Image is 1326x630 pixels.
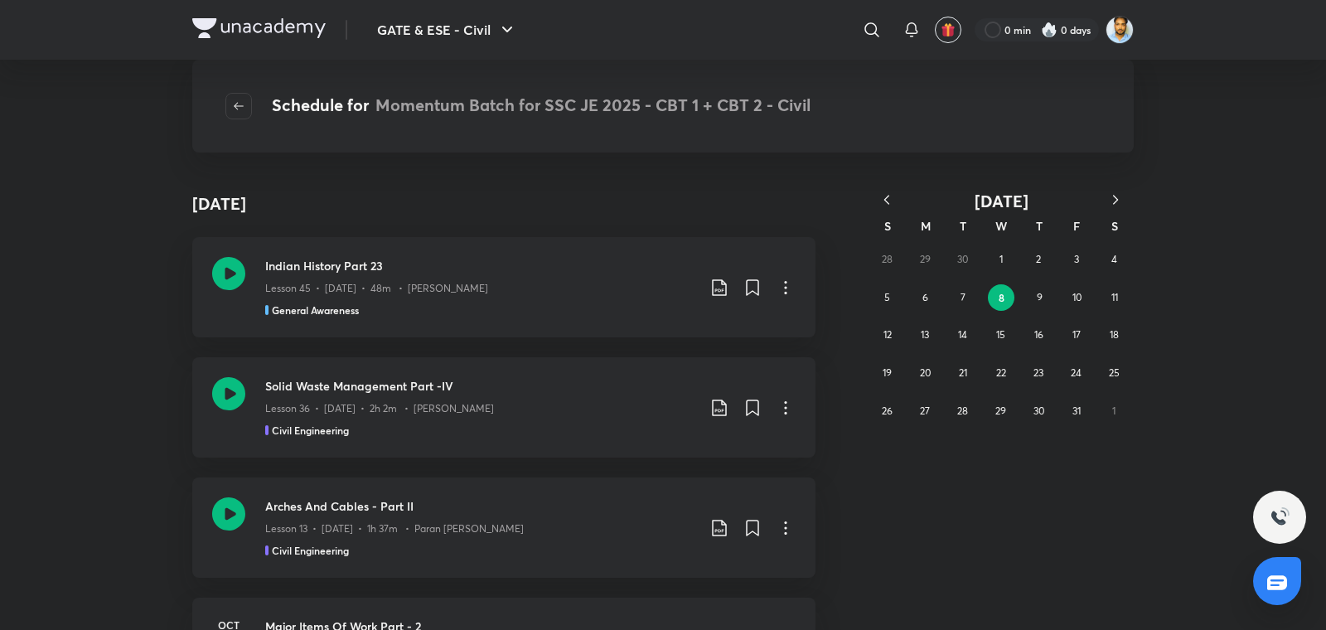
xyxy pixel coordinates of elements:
abbr: October 7, 2025 [961,291,965,303]
abbr: October 17, 2025 [1072,328,1081,341]
a: Solid Waste Management Part -IVLesson 36 • [DATE] • 2h 2m • [PERSON_NAME]Civil Engineering [192,357,815,458]
abbr: October 30, 2025 [1033,405,1044,417]
abbr: October 27, 2025 [920,405,930,417]
abbr: Saturday [1111,218,1118,234]
a: Company Logo [192,18,326,42]
button: October 14, 2025 [950,322,976,348]
abbr: October 2, 2025 [1036,253,1041,265]
button: October 20, 2025 [912,360,938,386]
button: October 1, 2025 [988,246,1014,273]
button: October 16, 2025 [1025,322,1052,348]
button: October 31, 2025 [1063,398,1090,424]
button: October 8, 2025 [988,284,1014,311]
abbr: October 4, 2025 [1111,253,1117,265]
h5: General Awareness [272,303,359,317]
button: October 26, 2025 [874,398,901,424]
abbr: October 15, 2025 [996,328,1005,341]
img: streak [1041,22,1057,38]
p: Lesson 13 • [DATE] • 1h 37m • Paran [PERSON_NAME] [265,521,524,536]
abbr: Friday [1073,218,1080,234]
span: [DATE] [975,190,1028,212]
h3: Solid Waste Management Part -IV [265,377,696,395]
button: October 29, 2025 [988,398,1014,424]
h3: Arches And Cables - Part II [265,497,696,515]
abbr: October 19, 2025 [883,366,892,379]
abbr: October 28, 2025 [957,405,968,417]
abbr: October 9, 2025 [1037,291,1043,303]
abbr: Sunday [884,218,891,234]
img: Kunal Pradeep [1106,16,1134,44]
abbr: October 5, 2025 [884,291,890,303]
abbr: October 12, 2025 [883,328,892,341]
button: October 6, 2025 [912,284,938,311]
abbr: October 11, 2025 [1111,291,1118,303]
button: October 11, 2025 [1101,284,1128,311]
button: October 10, 2025 [1064,284,1091,311]
abbr: October 24, 2025 [1071,366,1082,379]
abbr: October 16, 2025 [1034,328,1043,341]
button: October 28, 2025 [950,398,976,424]
button: GATE & ESE - Civil [367,13,527,46]
a: Indian History Part 23Lesson 45 • [DATE] • 48m • [PERSON_NAME]General Awareness [192,237,815,337]
abbr: October 13, 2025 [921,328,929,341]
abbr: October 1, 2025 [999,253,1003,265]
button: October 12, 2025 [874,322,901,348]
button: October 13, 2025 [912,322,938,348]
abbr: October 20, 2025 [920,366,931,379]
button: avatar [935,17,961,43]
button: October 24, 2025 [1063,360,1090,386]
abbr: October 23, 2025 [1033,366,1043,379]
button: October 2, 2025 [1025,246,1052,273]
img: Company Logo [192,18,326,38]
img: ttu [1270,507,1290,527]
abbr: Thursday [1036,218,1043,234]
abbr: October 26, 2025 [882,405,893,417]
img: avatar [941,22,956,37]
abbr: Monday [921,218,931,234]
h4: Schedule for [272,93,811,119]
button: [DATE] [905,191,1097,211]
abbr: October 25, 2025 [1109,366,1120,379]
abbr: October 21, 2025 [959,366,967,379]
button: October 23, 2025 [1025,360,1052,386]
h3: Indian History Part 23 [265,257,696,274]
abbr: Wednesday [995,218,1007,234]
button: October 9, 2025 [1026,284,1053,311]
abbr: October 3, 2025 [1074,253,1079,265]
button: October 17, 2025 [1063,322,1090,348]
abbr: October 31, 2025 [1072,405,1081,417]
button: October 4, 2025 [1101,246,1127,273]
h5: Civil Engineering [272,423,349,438]
p: Lesson 36 • [DATE] • 2h 2m • [PERSON_NAME] [265,401,494,416]
button: October 25, 2025 [1101,360,1127,386]
abbr: Tuesday [960,218,966,234]
button: October 5, 2025 [874,284,901,311]
button: October 21, 2025 [950,360,976,386]
button: October 27, 2025 [912,398,938,424]
button: October 22, 2025 [988,360,1014,386]
p: Lesson 45 • [DATE] • 48m • [PERSON_NAME] [265,281,488,296]
button: October 15, 2025 [988,322,1014,348]
abbr: October 8, 2025 [999,291,1004,304]
button: October 19, 2025 [874,360,901,386]
abbr: October 10, 2025 [1072,291,1082,303]
abbr: October 29, 2025 [995,405,1006,417]
abbr: October 18, 2025 [1110,328,1119,341]
h5: Civil Engineering [272,543,349,558]
button: October 30, 2025 [1025,398,1052,424]
a: Arches And Cables - Part IILesson 13 • [DATE] • 1h 37m • Paran [PERSON_NAME]Civil Engineering [192,477,815,578]
abbr: October 22, 2025 [996,366,1006,379]
span: Momentum Batch for SSC JE 2025 - CBT 1 + CBT 2 - Civil [375,94,811,116]
button: October 18, 2025 [1101,322,1127,348]
button: October 7, 2025 [950,284,976,311]
button: October 3, 2025 [1063,246,1090,273]
abbr: October 6, 2025 [922,291,928,303]
h4: [DATE] [192,191,246,216]
abbr: October 14, 2025 [958,328,967,341]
